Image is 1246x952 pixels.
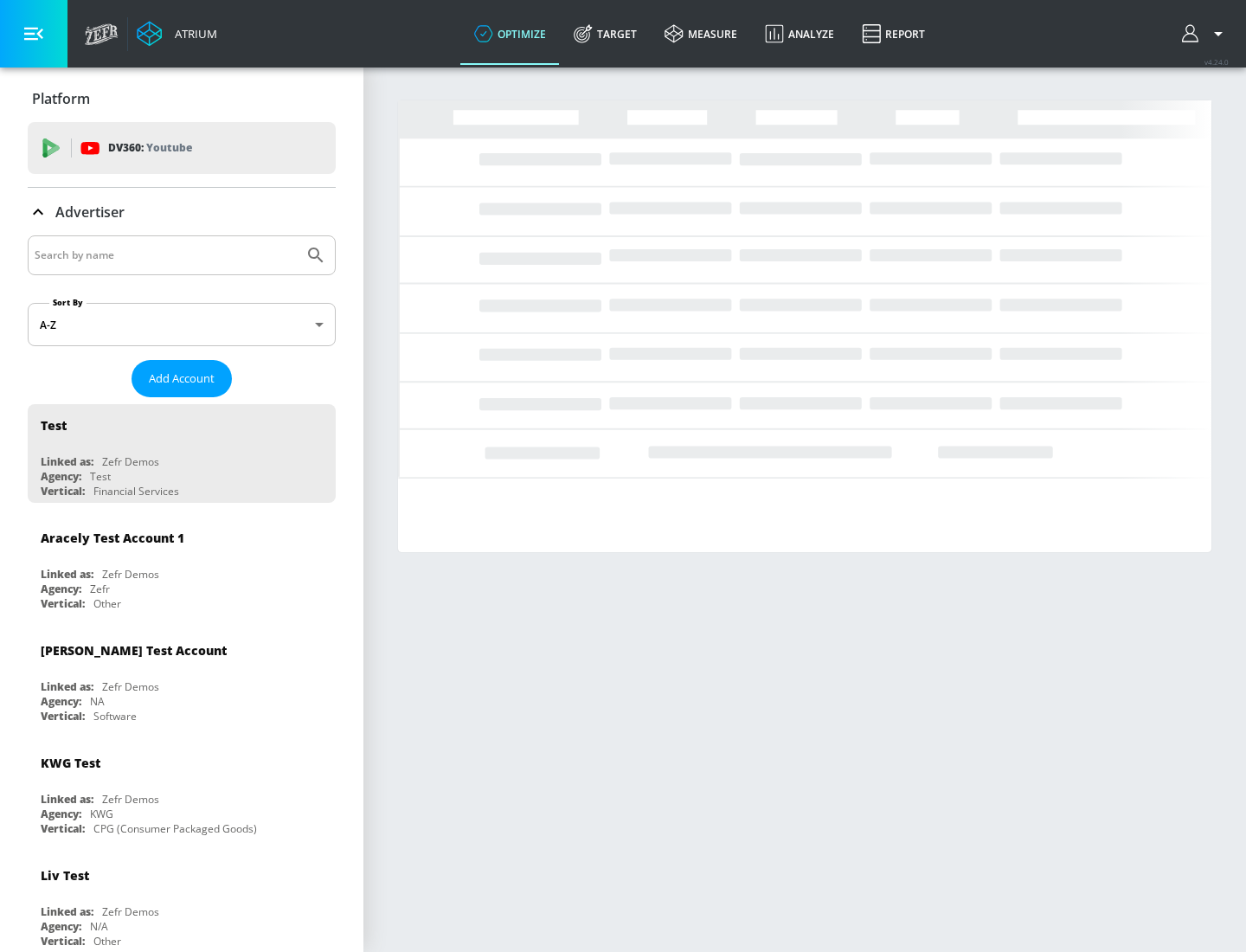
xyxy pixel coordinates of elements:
[41,821,85,836] div: Vertical:
[28,629,336,728] div: [PERSON_NAME] Test AccountLinked as:Zefr DemosAgency:NAVertical:Software
[1204,57,1229,67] span: v 4.24.0
[28,74,336,123] div: Platform
[28,742,336,840] div: KWG TestLinked as:Zefr DemosAgency:KWGVertical:CPG (Consumer Packaged Goods)
[137,21,217,47] a: Atrium
[108,138,192,158] p: DV360:
[41,709,85,724] div: Vertical:
[41,469,81,484] div: Agency:
[168,26,217,42] div: Atrium
[41,567,93,582] div: Linked as:
[102,679,159,694] div: Zefr Demos
[90,919,108,934] div: N/A
[102,792,159,807] div: Zefr Demos
[93,484,179,499] div: Financial Services
[93,934,121,949] div: Other
[55,203,125,222] p: Advertiser
[102,567,159,582] div: Zefr Demos
[41,904,93,919] div: Linked as:
[28,188,336,236] div: Advertiser
[651,3,751,65] a: measure
[751,3,848,65] a: Analyze
[28,517,336,615] div: Aracely Test Account 1Linked as:Zefr DemosAgency:ZefrVertical:Other
[41,934,85,949] div: Vertical:
[90,582,110,596] div: Zefr
[90,694,105,709] div: NA
[41,454,93,469] div: Linked as:
[560,3,651,65] a: Target
[460,3,560,65] a: optimize
[90,469,111,484] div: Test
[41,530,184,546] div: Aracely Test Account 1
[41,484,85,499] div: Vertical:
[102,904,159,919] div: Zefr Demos
[41,417,67,434] div: Test
[32,89,90,108] p: Platform
[41,867,89,884] div: Liv Test
[149,369,215,389] span: Add Account
[28,122,336,174] div: DV360: Youtube
[28,404,336,503] div: TestLinked as:Zefr DemosAgency:TestVertical:Financial Services
[90,807,113,821] div: KWG
[41,582,81,596] div: Agency:
[146,138,192,157] p: Youtube
[132,360,232,397] button: Add Account
[41,807,81,821] div: Agency:
[41,694,81,709] div: Agency:
[93,709,137,724] div: Software
[93,821,257,836] div: CPG (Consumer Packaged Goods)
[41,642,227,659] div: [PERSON_NAME] Test Account
[28,303,336,346] div: A-Z
[41,755,100,771] div: KWG Test
[41,792,93,807] div: Linked as:
[41,679,93,694] div: Linked as:
[102,454,159,469] div: Zefr Demos
[41,919,81,934] div: Agency:
[93,596,121,611] div: Other
[41,596,85,611] div: Vertical:
[49,297,87,308] label: Sort By
[848,3,939,65] a: Report
[35,244,297,267] input: Search by name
